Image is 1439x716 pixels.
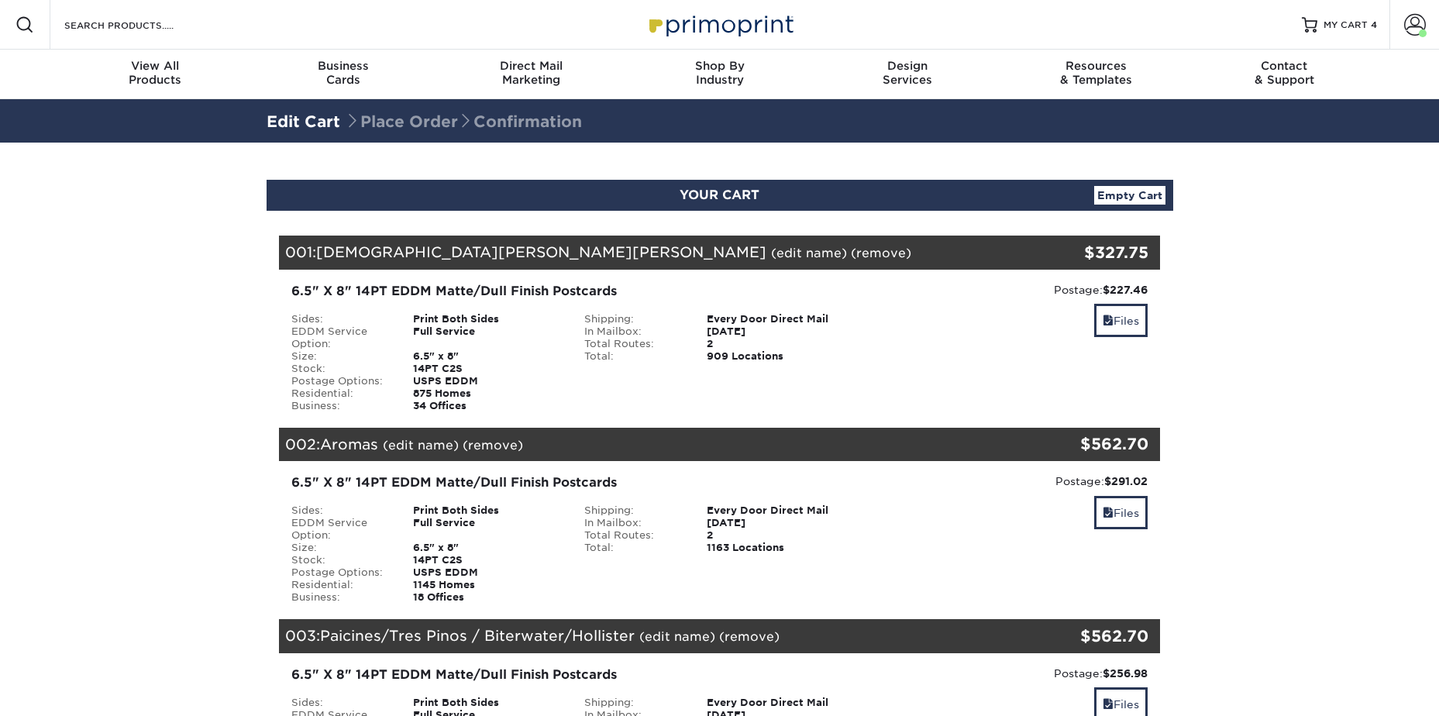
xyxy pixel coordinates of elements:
[401,363,573,375] div: 14PT C2S
[401,591,573,604] div: 18 Offices
[695,517,866,529] div: [DATE]
[401,375,573,387] div: USPS EDDM
[463,438,523,453] a: (remove)
[1104,475,1148,487] strong: $291.02
[279,428,1014,462] div: 002:
[249,50,437,99] a: BusinessCards
[61,59,250,73] span: View All
[1002,59,1190,87] div: & Templates
[695,325,866,338] div: [DATE]
[280,697,402,709] div: Sides:
[814,59,1002,73] span: Design
[573,325,695,338] div: In Mailbox:
[878,666,1148,681] div: Postage:
[695,504,866,517] div: Every Door Direct Mail
[437,59,625,73] span: Direct Mail
[695,529,866,542] div: 2
[573,517,695,529] div: In Mailbox:
[1103,284,1148,296] strong: $227.46
[63,15,214,34] input: SEARCH PRODUCTS.....
[625,59,814,73] span: Shop By
[1094,496,1148,529] a: Files
[280,517,402,542] div: EDDM Service Option:
[1002,59,1190,73] span: Resources
[401,579,573,591] div: 1145 Homes
[695,338,866,350] div: 2
[401,400,573,412] div: 34 Offices
[401,504,573,517] div: Print Both Sides
[814,59,1002,87] div: Services
[1103,507,1114,519] span: files
[280,554,402,566] div: Stock:
[280,363,402,375] div: Stock:
[291,282,855,301] div: 6.5" X 8" 14PT EDDM Matte/Dull Finish Postcards
[573,542,695,554] div: Total:
[573,529,695,542] div: Total Routes:
[280,387,402,400] div: Residential:
[814,50,1002,99] a: DesignServices
[280,591,402,604] div: Business:
[61,59,250,87] div: Products
[573,350,695,363] div: Total:
[695,313,866,325] div: Every Door Direct Mail
[680,188,759,202] span: YOUR CART
[280,542,402,554] div: Size:
[573,504,695,517] div: Shipping:
[1094,304,1148,337] a: Files
[280,566,402,579] div: Postage Options:
[1324,19,1368,32] span: MY CART
[1190,59,1379,87] div: & Support
[1103,698,1114,711] span: files
[61,50,250,99] a: View AllProducts
[280,325,402,350] div: EDDM Service Option:
[401,542,573,554] div: 6.5" x 8"
[345,112,582,131] span: Place Order Confirmation
[280,400,402,412] div: Business:
[437,50,625,99] a: Direct MailMarketing
[280,504,402,517] div: Sides:
[771,246,847,260] a: (edit name)
[401,387,573,400] div: 875 Homes
[401,554,573,566] div: 14PT C2S
[401,350,573,363] div: 6.5" x 8"
[1014,625,1149,648] div: $562.70
[249,59,437,73] span: Business
[851,246,911,260] a: (remove)
[280,313,402,325] div: Sides:
[279,619,1014,653] div: 003:
[625,59,814,87] div: Industry
[291,473,855,492] div: 6.5" X 8" 14PT EDDM Matte/Dull Finish Postcards
[695,542,866,554] div: 1163 Locations
[437,59,625,87] div: Marketing
[401,566,573,579] div: USPS EDDM
[280,579,402,591] div: Residential:
[401,325,573,350] div: Full Service
[320,627,635,644] span: Paicines/Tres Pinos / Biterwater/Hollister
[878,282,1148,298] div: Postage:
[291,666,855,684] div: 6.5" X 8" 14PT EDDM Matte/Dull Finish Postcards
[316,243,766,260] span: [DEMOGRAPHIC_DATA][PERSON_NAME][PERSON_NAME]
[639,629,715,644] a: (edit name)
[642,8,797,41] img: Primoprint
[280,350,402,363] div: Size:
[383,438,459,453] a: (edit name)
[573,338,695,350] div: Total Routes:
[1094,186,1165,205] a: Empty Cart
[1103,667,1148,680] strong: $256.98
[1371,19,1377,30] span: 4
[1014,241,1149,264] div: $327.75
[1014,432,1149,456] div: $562.70
[573,313,695,325] div: Shipping:
[320,435,378,453] span: Aromas
[401,517,573,542] div: Full Service
[719,629,780,644] a: (remove)
[279,236,1014,270] div: 001:
[625,50,814,99] a: Shop ByIndustry
[878,473,1148,489] div: Postage:
[695,350,866,363] div: 909 Locations
[267,112,340,131] a: Edit Cart
[1190,50,1379,99] a: Contact& Support
[573,697,695,709] div: Shipping:
[695,697,866,709] div: Every Door Direct Mail
[401,313,573,325] div: Print Both Sides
